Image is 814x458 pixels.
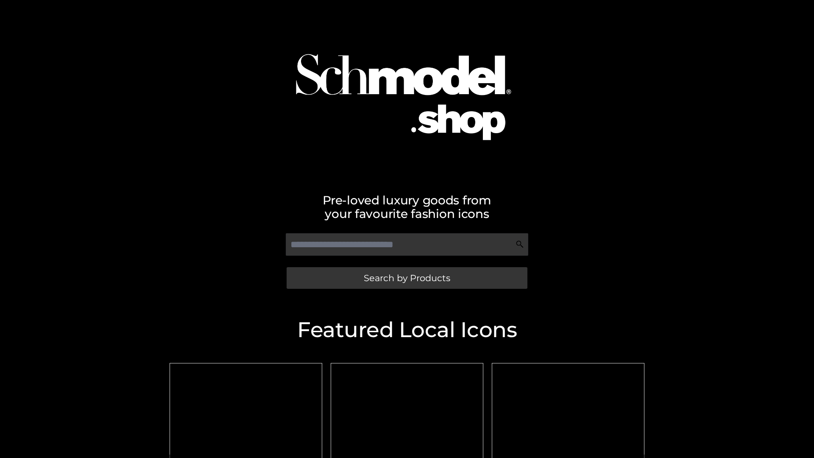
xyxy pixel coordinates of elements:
h2: Featured Local Icons​ [165,319,649,341]
a: Search by Products [287,267,527,289]
img: Search Icon [516,240,524,249]
span: Search by Products [364,274,450,282]
h2: Pre-loved luxury goods from your favourite fashion icons [165,193,649,221]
